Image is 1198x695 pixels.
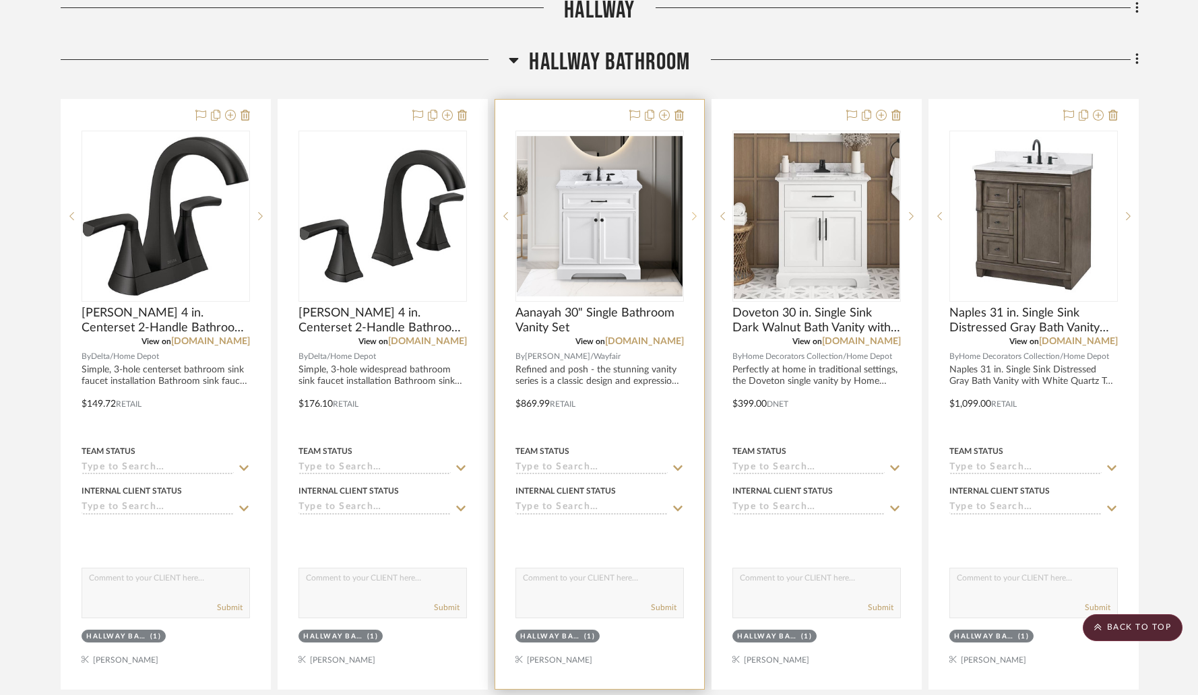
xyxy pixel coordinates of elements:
[1083,614,1183,641] scroll-to-top-button: BACK TO TOP
[734,133,900,299] img: Doveton 30 in. Single Sink Dark Walnut Bath Vanity with White Engineered Marble Top (Assembled)
[82,350,91,363] span: By
[605,337,684,346] a: [DOMAIN_NAME]
[86,632,147,642] div: Hallway Bathroom
[732,306,901,335] span: Doveton 30 in. Single Sink Dark Walnut Bath Vanity with White Engineered Marble Top (Assembled)
[584,632,596,642] div: (1)
[949,502,1102,515] input: Type to Search…
[517,133,683,299] img: Aanayah 30" Single Bathroom Vanity Set
[520,632,581,642] div: Hallway Bathroom
[515,306,684,335] span: Aanayah 30" Single Bathroom Vanity Set
[575,337,605,345] span: View on
[150,632,162,642] div: (1)
[434,601,460,614] button: Submit
[300,133,466,299] img: Pierce 4 in. Centerset 2-Handle Bathroom Faucet in Matte Black
[82,462,234,475] input: Type to Search…
[83,133,249,299] img: Pierce 4 in. Centerset 2-Handle Bathroom Faucet in Matte Black
[141,337,171,345] span: View on
[299,131,466,301] div: 0
[308,350,376,363] span: Delta/Home Depot
[515,502,668,515] input: Type to Search…
[82,485,182,497] div: Internal Client Status
[1085,601,1110,614] button: Submit
[792,337,822,345] span: View on
[515,485,616,497] div: Internal Client Status
[949,462,1102,475] input: Type to Search…
[949,350,959,363] span: By
[298,485,399,497] div: Internal Client Status
[1009,337,1039,345] span: View on
[949,485,1050,497] div: Internal Client Status
[732,445,786,457] div: Team Status
[732,502,885,515] input: Type to Search…
[959,350,1109,363] span: Home Decorators Collection/Home Depot
[529,48,690,77] span: Hallway Bathroom
[733,131,900,301] div: 1
[742,350,892,363] span: Home Decorators Collection/Home Depot
[91,350,159,363] span: Delta/Home Depot
[516,131,683,301] div: 1
[651,601,676,614] button: Submit
[801,632,813,642] div: (1)
[298,502,451,515] input: Type to Search…
[515,350,525,363] span: By
[737,632,798,642] div: Hallway Bathroom
[822,337,901,346] a: [DOMAIN_NAME]
[949,445,1003,457] div: Team Status
[298,350,308,363] span: By
[525,350,621,363] span: [PERSON_NAME]/Wayfair
[298,445,352,457] div: Team Status
[82,131,249,301] div: 0
[1018,632,1030,642] div: (1)
[298,306,467,335] span: [PERSON_NAME] 4 in. Centerset 2-Handle Bathroom Faucet in Matte Black
[951,133,1116,299] img: Naples 31 in. Single Sink Distressed Gray Bath Vanity with White Quartz Top (Assembled)
[298,462,451,475] input: Type to Search…
[303,632,364,642] div: Hallway Bathroom
[171,337,250,346] a: [DOMAIN_NAME]
[732,462,885,475] input: Type to Search…
[732,350,742,363] span: By
[82,306,250,335] span: [PERSON_NAME] 4 in. Centerset 2-Handle Bathroom Faucet in Matte Black
[1039,337,1118,346] a: [DOMAIN_NAME]
[82,445,135,457] div: Team Status
[82,502,234,515] input: Type to Search…
[954,632,1015,642] div: Hallway Bathroom
[515,445,569,457] div: Team Status
[732,485,833,497] div: Internal Client Status
[388,337,467,346] a: [DOMAIN_NAME]
[358,337,388,345] span: View on
[949,306,1118,335] span: Naples 31 in. Single Sink Distressed Gray Bath Vanity with White Quartz Top (Assembled)
[868,601,893,614] button: Submit
[515,462,668,475] input: Type to Search…
[367,632,379,642] div: (1)
[950,131,1117,301] div: 0
[217,601,243,614] button: Submit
